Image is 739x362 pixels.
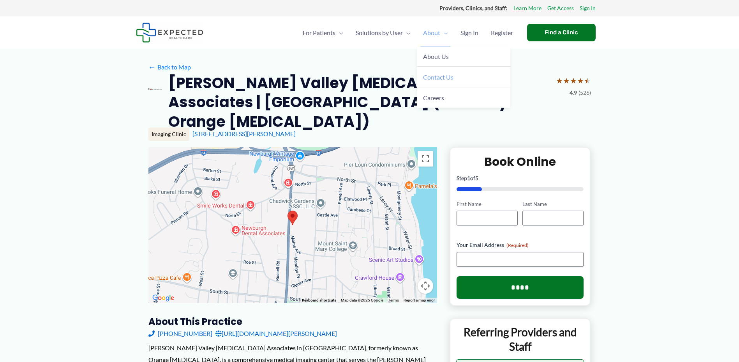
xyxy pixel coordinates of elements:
span: Map data ©2025 Google [341,298,383,302]
span: ← [148,63,156,71]
h2: [PERSON_NAME] Valley [MEDICAL_DATA] Associates | [GEOGRAPHIC_DATA] (Formerly Orange [MEDICAL_DATA]) [168,73,550,131]
span: 5 [475,175,478,181]
a: About Us [417,46,510,67]
span: Menu Toggle [403,19,411,46]
a: [URL][DOMAIN_NAME][PERSON_NAME] [215,328,337,339]
span: Register [491,19,513,46]
button: Keyboard shortcuts [302,298,336,303]
a: Sign In [580,3,596,13]
a: Get Access [547,3,574,13]
span: Solutions by User [356,19,403,46]
span: Contact Us [423,73,453,81]
span: ★ [570,73,577,88]
h3: About this practice [148,316,437,328]
img: Expected Healthcare Logo - side, dark font, small [136,23,203,43]
a: Report a map error [404,298,435,302]
span: 4.9 [570,88,577,98]
span: ★ [584,73,591,88]
h2: Book Online [457,154,584,169]
a: Open this area in Google Maps (opens a new window) [150,293,176,303]
a: [STREET_ADDRESS][PERSON_NAME] [192,130,296,137]
span: Menu Toggle [335,19,343,46]
span: ★ [563,73,570,88]
a: Register [485,19,519,46]
a: [PHONE_NUMBER] [148,328,212,339]
a: ←Back to Map [148,61,191,73]
a: For PatientsMenu Toggle [296,19,349,46]
a: Sign In [454,19,485,46]
a: Terms (opens in new tab) [388,298,399,302]
span: ★ [556,73,563,88]
nav: Primary Site Navigation [296,19,519,46]
span: (Required) [506,242,529,248]
span: For Patients [303,19,335,46]
a: Find a Clinic [527,24,596,41]
button: Toggle fullscreen view [418,151,433,167]
strong: Providers, Clinics, and Staff: [439,5,508,11]
a: Contact Us [417,67,510,87]
a: Solutions by UserMenu Toggle [349,19,417,46]
div: Imaging Clinic [148,128,189,141]
a: Learn More [513,3,541,13]
span: Menu Toggle [440,19,448,46]
span: About Us [423,53,449,60]
span: (526) [579,88,591,98]
a: Careers [417,87,510,108]
span: About [423,19,440,46]
p: Step of [457,176,584,181]
span: ★ [577,73,584,88]
button: Map camera controls [418,278,433,294]
span: Sign In [460,19,478,46]
img: Google [150,293,176,303]
a: AboutMenu Toggle [417,19,454,46]
label: Your Email Address [457,241,584,249]
label: First Name [457,201,518,208]
span: Careers [423,94,444,101]
span: 1 [467,175,470,181]
p: Referring Providers and Staff [456,325,584,353]
label: Last Name [522,201,584,208]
